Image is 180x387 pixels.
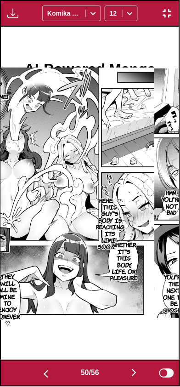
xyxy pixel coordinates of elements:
img: Next page [129,368,140,379]
img: Previous page [40,369,51,380]
img: Download translated images [7,8,18,19]
input: Show original [159,369,174,378]
p: Whether it's this body, life, or pleasure [109,240,140,283]
p: Hehe... ♡ This guy's body is reaching its limit soon... ♡ [95,196,127,252]
span: 50 / 56 [81,370,99,378]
